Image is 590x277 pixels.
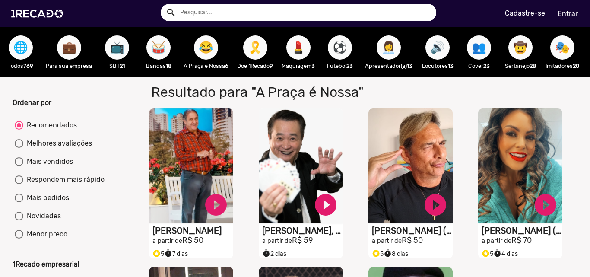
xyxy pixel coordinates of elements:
[23,211,61,221] div: Novidades
[328,35,352,60] button: ⚽
[372,247,380,258] i: Selo super talento
[493,250,518,258] span: 4 dias
[493,249,501,258] small: timer
[259,108,343,223] video: S1RECADO vídeos dedicados para fãs e empresas
[166,63,171,69] b: 18
[9,35,33,60] button: 🌐
[478,108,562,223] video: S1RECADO vídeos dedicados para fãs e empresas
[13,99,51,107] b: Ordenar por
[372,250,384,258] span: 5
[146,35,171,60] button: 🥁
[508,35,533,60] button: 🤠
[152,247,161,258] i: Selo super talento
[550,35,574,60] button: 🎭
[174,4,436,21] input: Pesquisar...
[482,250,493,258] span: 5
[333,35,347,60] span: ⚽
[151,35,166,60] span: 🥁
[270,63,273,69] b: 9
[384,250,408,258] span: 8 dias
[482,247,490,258] i: Selo super talento
[546,62,579,70] p: Imitadores
[372,237,402,245] small: a partir de
[384,247,392,258] i: timer
[372,249,380,258] small: stars
[448,63,454,69] b: 13
[142,62,175,70] p: Bandas
[23,138,92,149] div: Melhores avaliações
[384,249,392,258] small: timer
[262,250,286,258] span: 2 dias
[46,62,92,70] p: Para sua empresa
[237,62,273,70] p: Doe 1Recado
[262,236,343,245] h2: R$ 59
[23,193,69,203] div: Mais pedidos
[57,35,81,60] button: 💼
[555,35,570,60] span: 🎭
[4,62,37,70] p: Todos
[225,63,228,69] b: 6
[377,35,401,60] button: 👩‍💼
[482,226,562,236] h1: [PERSON_NAME] ( A Ciumenta)
[23,63,33,69] b: 769
[164,247,172,258] i: timer
[120,63,125,69] b: 21
[248,35,263,60] span: 🎗️
[425,35,450,60] button: 🔊
[381,35,396,60] span: 👩‍💼
[262,247,270,258] i: timer
[149,108,233,223] video: S1RECADO vídeos dedicados para fãs e empresas
[101,62,133,70] p: SBT
[152,237,182,245] small: a partir de
[483,63,490,69] b: 23
[530,63,536,69] b: 28
[493,247,501,258] i: timer
[324,62,356,70] p: Futebol
[152,250,164,258] span: 5
[472,35,486,60] span: 👥
[152,226,233,236] h1: [PERSON_NAME]
[184,62,228,70] p: A Praça é Nossa
[430,35,445,60] span: 🔊
[152,249,161,258] small: stars
[243,35,267,60] button: 🎗️
[407,63,412,69] b: 13
[145,84,425,100] h1: Resultado para "A Praça é Nossa"
[482,237,511,245] small: a partir de
[163,4,178,19] button: Example home icon
[23,175,105,185] div: Respondem mais rápido
[23,156,73,167] div: Mais vendidos
[365,62,412,70] p: Apresentador(a)
[13,35,28,60] span: 🌐
[467,35,491,60] button: 👥
[105,35,129,60] button: 📺
[482,249,490,258] small: stars
[199,35,213,60] span: 😂
[13,260,79,268] b: 1Recado empresarial
[262,226,343,236] h1: [PERSON_NAME], O Ilusionista
[166,7,176,18] mat-icon: Example home icon
[23,229,67,239] div: Menor preco
[203,192,229,218] a: play_circle_filled
[110,35,124,60] span: 📺
[23,120,77,131] div: Recomendados
[164,250,188,258] span: 7 dias
[504,62,537,70] p: Sertanejo
[573,63,579,69] b: 20
[152,236,233,245] h2: R$ 50
[164,249,172,258] small: timer
[286,35,311,60] button: 💄
[291,35,306,60] span: 💄
[513,35,528,60] span: 🤠
[372,236,453,245] h2: R$ 50
[194,35,218,60] button: 😂
[482,236,562,245] h2: R$ 70
[422,192,448,218] a: play_circle_filled
[368,108,453,223] video: S1RECADO vídeos dedicados para fãs e empresas
[313,192,339,218] a: play_circle_filled
[552,6,584,21] a: Entrar
[505,9,545,17] u: Cadastre-se
[463,62,495,70] p: Cover
[282,62,315,70] p: Maquiagem
[421,62,454,70] p: Locutores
